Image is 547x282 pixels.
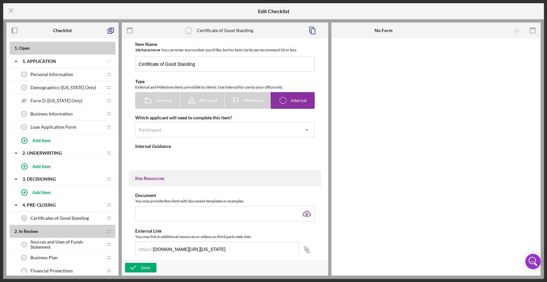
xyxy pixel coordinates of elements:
span: Milestone [244,98,264,103]
span: Personal [200,98,217,103]
b: No Form [375,28,393,33]
tspan: 2 [23,86,25,89]
tspan: 30 [22,217,26,220]
b: 28 character s • [135,47,160,52]
div: Type [135,79,315,84]
div: You can enter any number you'd like, but for best clarity we recommend 50 or less. [135,47,315,53]
tspan: 4 [23,125,25,129]
span: Personal Information [30,72,73,77]
div: Save [141,263,150,272]
b: Checklist [53,28,72,33]
span: General [156,98,172,103]
div: 1. Application [22,59,103,64]
div: Internal Guidance [135,144,315,149]
div: Open Intercom Messenger [525,254,541,269]
div: 3. Decisioning [22,176,103,182]
div: Add Item [32,160,51,172]
span: Sources and Uses of Funds Statement [30,239,103,250]
div: Item Name [135,42,315,47]
tspan: 5 [23,243,25,246]
div: You may provide the client with document templates or examples. [135,198,315,204]
div: Add Item [32,186,51,198]
span: Internal [291,98,307,103]
span: 2 . [14,228,18,234]
div: You may link to additional resources or videos on third party web sites. [135,234,315,240]
button: Save [125,263,156,272]
tspan: 1 [23,73,25,76]
span: Loan Application Form [30,124,76,130]
div: 4. Pre-Closing [22,202,103,208]
div: https:// [139,247,153,252]
h5: Edit Checklist [258,8,289,14]
tspan: 6 [23,256,25,259]
span: Business Plan [30,255,58,260]
div: Add Item [32,134,51,146]
span: Certificates of Good Standing [30,216,89,221]
div: External Link [135,228,315,234]
tspan: 3 [23,112,25,115]
span: Form D ([US_STATE] Only) [30,98,82,103]
span: Financial Projections [30,268,73,273]
button: Add Item [16,134,115,147]
span: 1 . [14,45,18,51]
span: Open [19,45,30,51]
div: Participant [139,127,161,132]
div: Key Resources [135,176,315,181]
button: Add Item [16,186,115,199]
span: In Review [19,228,38,234]
span: Demographics ([US_STATE] Only) [30,85,96,90]
button: Add Item [16,160,115,173]
div: 2. Underwriting [22,150,103,156]
div: Document [135,193,315,198]
div: Certificate of Good Standing [197,28,253,33]
div: External and Milestone items are visible to clients. Use Internal for use by your office only. [135,84,315,90]
span: Business Information [30,111,73,116]
div: Which applicant will need to complete this item? [135,115,315,120]
tspan: 7 [23,269,25,272]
